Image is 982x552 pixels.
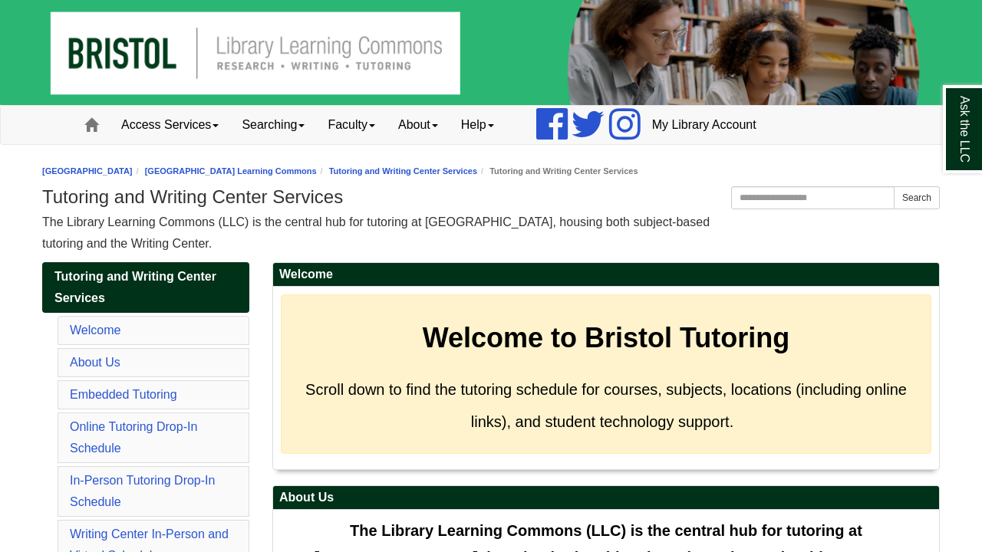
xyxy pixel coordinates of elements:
a: Tutoring and Writing Center Services [42,262,249,313]
span: Scroll down to find the tutoring schedule for courses, subjects, locations (including online link... [305,381,907,430]
a: About [387,106,450,144]
a: My Library Account [641,106,768,144]
a: Welcome [70,324,120,337]
span: The Library Learning Commons (LLC) is the central hub for tutoring at [GEOGRAPHIC_DATA], housing ... [42,215,710,250]
a: Tutoring and Writing Center Services [329,166,477,176]
a: Online Tutoring Drop-In Schedule [70,420,197,455]
a: In-Person Tutoring Drop-In Schedule [70,474,215,508]
strong: Welcome to Bristol Tutoring [423,322,790,353]
h2: About Us [273,486,939,510]
a: Embedded Tutoring [70,388,177,401]
a: Faculty [316,106,387,144]
h1: Tutoring and Writing Center Services [42,186,940,208]
a: [GEOGRAPHIC_DATA] [42,166,133,176]
li: Tutoring and Writing Center Services [477,164,638,179]
button: Search [894,186,940,209]
a: About Us [70,356,120,369]
h2: Welcome [273,263,939,287]
a: Access Services [110,106,230,144]
a: [GEOGRAPHIC_DATA] Learning Commons [145,166,317,176]
nav: breadcrumb [42,164,940,179]
span: Tutoring and Writing Center Services [54,270,216,304]
a: Searching [230,106,316,144]
a: Help [450,106,506,144]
